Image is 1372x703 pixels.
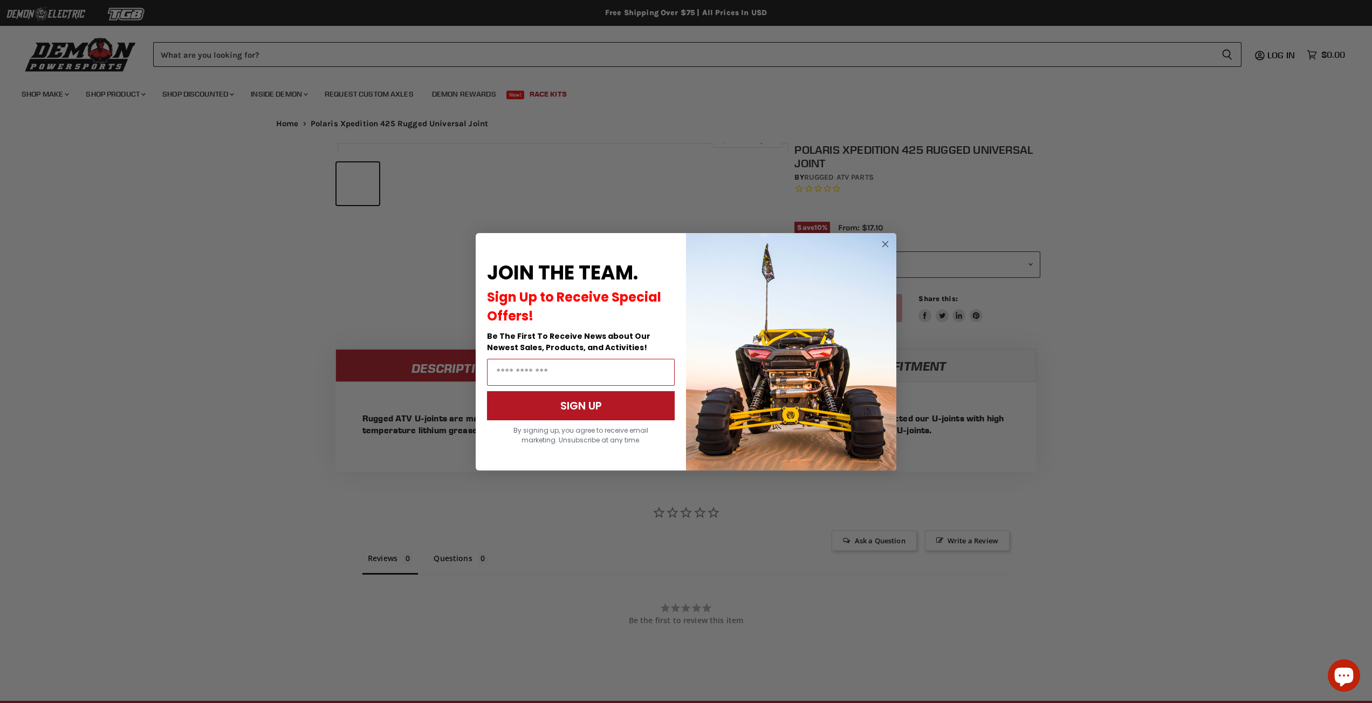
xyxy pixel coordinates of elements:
[487,288,661,325] span: Sign Up to Receive Special Offers!
[487,331,650,353] span: Be The First To Receive News about Our Newest Sales, Products, and Activities!
[487,359,675,386] input: Email Address
[1325,659,1363,694] inbox-online-store-chat: Shopify online store chat
[487,391,675,420] button: SIGN UP
[513,426,648,445] span: By signing up, you agree to receive email marketing. Unsubscribe at any time.
[686,233,896,470] img: a9095488-b6e7-41ba-879d-588abfab540b.jpeg
[879,237,892,251] button: Close dialog
[487,259,638,286] span: JOIN THE TEAM.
